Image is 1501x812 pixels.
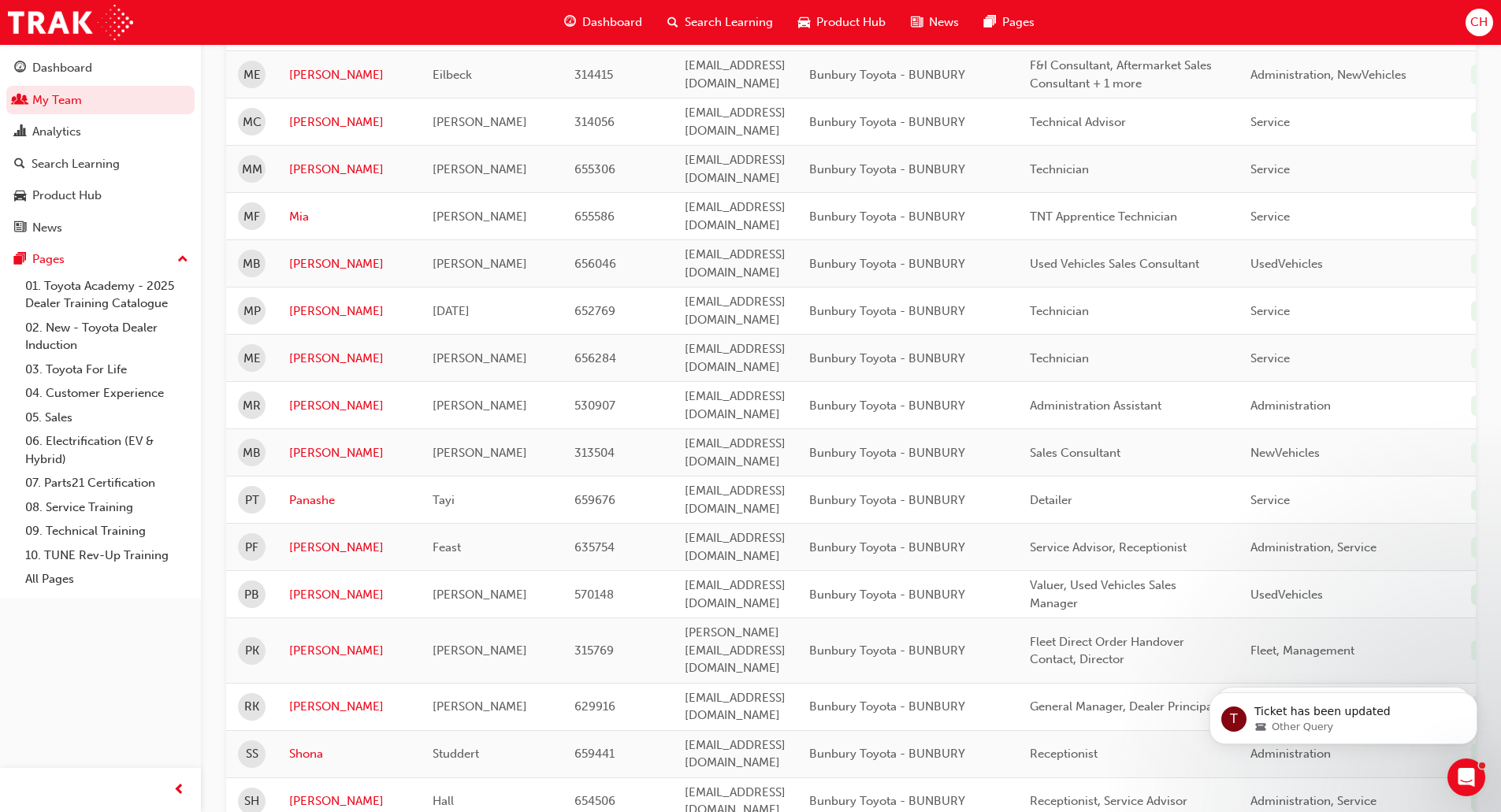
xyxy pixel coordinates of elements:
button: CH [1466,9,1493,36]
span: [PERSON_NAME] [433,399,527,413]
span: F&I Consultant, Aftermarket Sales Consultant + 1 more [1030,58,1212,91]
span: Receptionist, Service Advisor [1030,794,1187,808]
span: 570148 [574,588,614,602]
button: Home [247,6,277,36]
span: Bunbury Toyota - BUNBURY [809,399,965,413]
span: Fleet, Management [1250,643,1354,658]
a: news-iconNews [898,6,972,39]
a: 05. Sales [19,406,195,430]
span: Bunbury Toyota - BUNBURY [809,540,965,554]
span: Bunbury Toyota - BUNBURY [809,257,965,271]
span: Fleet Direct Order Handover Contact, Director [1030,635,1184,667]
a: Missing completions [75,54,240,87]
span: [PERSON_NAME] [433,446,527,460]
strong: Submitted [128,132,188,144]
span: Receptionist [1030,747,1098,761]
a: 02. New - Toyota Dealer Induction [19,316,195,358]
span: Bunbury Toyota - BUNBURY [809,68,965,82]
span: Administration, NewVehicles [1250,68,1406,82]
a: Panashe [289,491,409,510]
a: [PERSON_NAME] [289,397,409,415]
span: Feast [433,540,461,554]
span: search-icon [14,158,25,172]
span: pages-icon [14,253,26,267]
div: Dashboard [32,59,92,77]
span: 655586 [574,209,615,224]
span: MC [243,113,262,132]
span: CH [1470,13,1488,32]
div: You’ll get replies here and in your email: ✉️ [25,313,246,375]
span: [EMAIL_ADDRESS][DOMAIN_NAME] [685,484,786,516]
span: PB [244,586,259,604]
span: Bunbury Toyota - BUNBURY [809,446,965,460]
p: A few hours [89,20,150,35]
a: 03. Toyota For Life [19,358,195,382]
span: Bunbury Toyota - BUNBURY [809,643,965,658]
span: up-icon [177,250,188,270]
a: [PERSON_NAME] [289,161,409,179]
a: All Pages [19,567,195,591]
button: Pages [6,245,195,274]
span: Technician [1030,304,1089,318]
span: [EMAIL_ADDRESS][DOMAIN_NAME] [685,106,786,138]
span: PK [245,642,259,660]
span: Technician [1030,162,1089,176]
span: Bunbury Toyota - BUNBURY [809,699,965,714]
span: pages-icon [984,13,996,32]
span: Search Learning [685,13,773,32]
span: guage-icon [14,61,26,76]
span: Dashboard [582,13,642,32]
span: 659676 [574,493,615,507]
span: 654506 [574,794,615,808]
span: Pages [1002,13,1035,32]
span: Ticket has been created • 1m ago [84,117,251,129]
span: NewVehicles [1250,446,1320,460]
span: Used Vehicles Sales Consultant [1030,257,1199,271]
button: DashboardMy TeamAnalyticsSearch LearningProduct HubNews [6,50,195,245]
span: Administration, Service [1250,540,1377,554]
a: 01. Toyota Academy - 2025 Dealer Training Catalogue [19,274,195,316]
span: guage-icon [564,13,576,32]
a: Shona [289,745,409,763]
b: A few hours [39,399,113,412]
div: [PERSON_NAME][DOMAIN_NAME] [94,452,303,487]
span: PT [245,491,259,510]
span: MP [243,302,261,321]
span: Product Hub [816,13,886,32]
span: 629916 [574,699,615,714]
a: 08. Service Training [19,495,195,520]
span: Tayi [433,493,455,507]
span: search-icon [667,13,678,32]
span: Service [1250,304,1290,318]
span: MB [243,444,261,462]
span: SS [246,745,258,763]
a: Trak [8,5,133,40]
div: Analytics [32,123,81,141]
span: MR [243,397,261,415]
span: [EMAIL_ADDRESS][DOMAIN_NAME] [685,200,786,232]
span: SH [244,792,259,810]
span: [EMAIL_ADDRESS][DOMAIN_NAME] [685,578,786,610]
a: [PERSON_NAME] [289,66,409,84]
a: [PERSON_NAME] [289,586,409,604]
span: [PERSON_NAME] [433,588,527,602]
div: Charmaine says… [13,452,303,506]
textarea: Message… [13,470,302,497]
div: [PERSON_NAME][DOMAIN_NAME] [106,462,290,477]
div: [PERSON_NAME].[PERSON_NAME] [91,257,303,291]
span: [EMAIL_ADDRESS][DOMAIN_NAME] [685,389,786,421]
span: Service [1250,493,1290,507]
span: [EMAIL_ADDRESS][DOMAIN_NAME] [685,295,786,327]
a: [PERSON_NAME] [289,444,409,462]
a: [PERSON_NAME] [289,642,409,660]
div: Lisa and Menno says… [13,164,303,257]
a: [PERSON_NAME] [289,792,409,810]
a: 07. Parts21 Certification [19,471,195,495]
span: Bunbury Toyota - BUNBURY [809,351,965,365]
a: Analytics [6,117,195,146]
span: [EMAIL_ADDRESS][DOMAIN_NAME] [685,531,786,563]
span: Service Advisor, Receptionist [1030,540,1187,554]
span: MM [242,161,262,179]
